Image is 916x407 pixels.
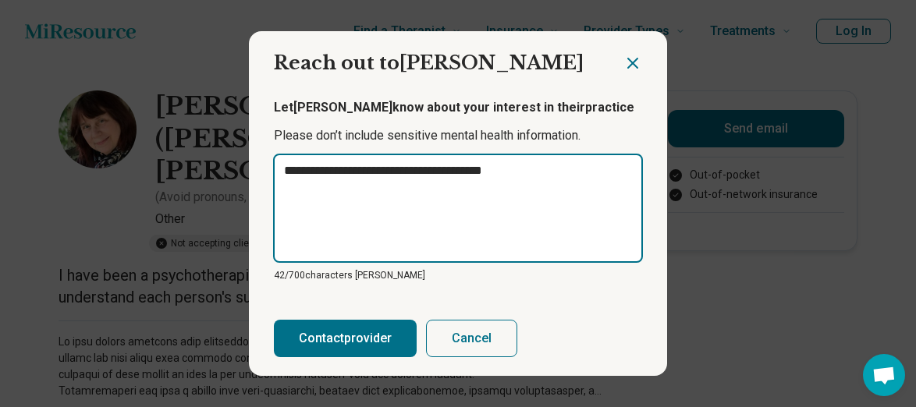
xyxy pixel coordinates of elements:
[623,54,642,73] button: Close dialog
[426,320,517,357] button: Cancel
[274,126,642,145] p: Please don’t include sensitive mental health information.
[274,320,417,357] button: Contactprovider
[274,98,642,117] p: Let [PERSON_NAME] know about your interest in their practice
[274,51,584,74] span: Reach out to [PERSON_NAME]
[274,268,642,282] p: 42/ 700 characters [PERSON_NAME]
